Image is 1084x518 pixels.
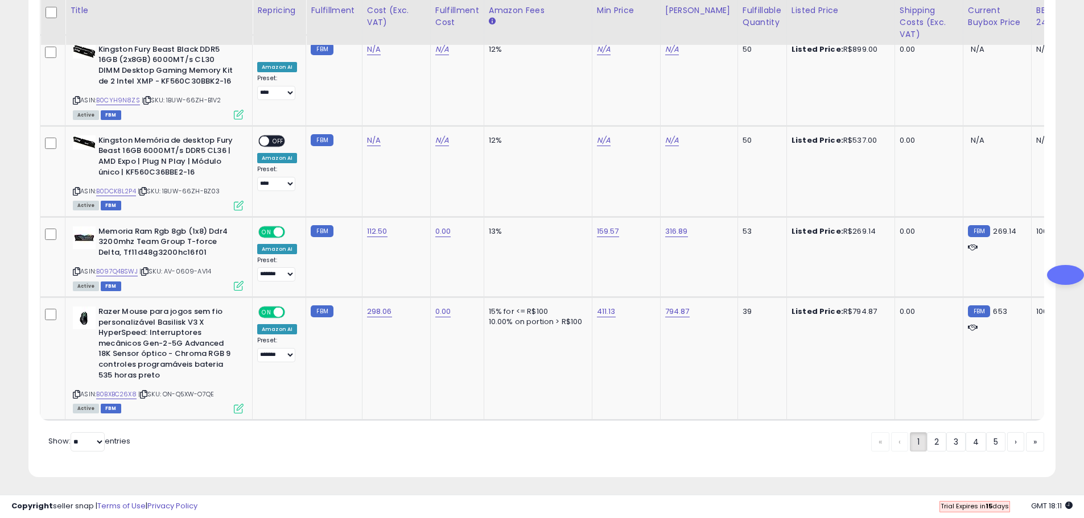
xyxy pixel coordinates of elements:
div: 0.00 [900,226,954,237]
div: seller snap | | [11,501,197,512]
a: 3 [946,432,966,451]
div: ASIN: [73,226,244,289]
a: 5 [986,432,1005,451]
div: Title [70,5,248,16]
small: FBM [968,225,990,237]
b: Razer Mouse para jogos sem fio personalizável Basilisk V3 X HyperSpeed: Interruptores mecânicos G... [98,306,237,383]
div: ASIN: [73,135,244,209]
b: Listed Price: [792,135,843,146]
div: Amazon AI [257,62,297,72]
small: FBM [311,134,333,146]
img: 41MVhcO34cL._SL40_.jpg [73,226,96,249]
div: Fulfillment Cost [435,5,479,28]
div: 15% for <= R$100 [489,306,583,317]
div: ASIN: [73,306,244,412]
b: Memoria Ram Rgb 8gb (1x8) Ddr4 3200mhz Team Group T-force Delta, Tf11d48g3200hc16f01 [98,226,237,261]
div: Amazon AI [257,153,297,163]
div: Amazon Fees [489,5,587,16]
span: N/A [971,135,984,146]
b: Listed Price: [792,44,843,55]
a: N/A [665,135,679,146]
span: All listings currently available for purchase on Amazon [73,281,99,291]
span: Trial Expires in days [941,502,1009,511]
span: OFF [283,308,302,317]
div: 100% [1036,306,1074,317]
b: 15 [986,502,992,511]
small: FBM [311,225,333,237]
b: Listed Price: [792,306,843,317]
a: N/A [597,44,611,55]
div: Fulfillment [311,5,357,16]
small: FBM [311,305,333,317]
div: Preset: [257,256,297,282]
div: Min Price [597,5,656,16]
span: FBM [101,110,121,120]
img: 415kUsl0MoL._SL40_.jpg [73,44,96,59]
div: 50 [743,135,778,146]
span: » [1033,436,1037,447]
strong: Copyright [11,500,53,511]
span: ON [259,227,274,237]
a: N/A [435,44,449,55]
a: B097Q4BSWJ [96,267,138,276]
a: N/A [367,44,381,55]
div: N/A [1036,135,1074,146]
div: Preset: [257,337,297,362]
a: 159.57 [597,226,619,237]
div: 50 [743,44,778,55]
span: FBM [101,201,121,210]
span: 269.14 [993,226,1016,237]
a: 316.89 [665,226,688,237]
div: Repricing [257,5,301,16]
small: FBM [311,43,333,55]
a: 0.00 [435,306,451,317]
span: | SKU: AV-0609-AV14 [139,267,211,276]
span: › [1015,436,1017,447]
span: | SKU: ON-Q5XW-O7QE [138,389,214,399]
b: Kingston Memória de desktop Fury Beast 16GB 6000MT/s DDR5 CL36 | AMD Expo | Plug N Play | Módulo ... [98,135,237,180]
div: Preset: [257,74,297,100]
b: Listed Price: [792,226,843,237]
span: OFF [283,227,302,237]
a: N/A [597,135,611,146]
span: FBM [101,281,121,291]
div: 12% [489,135,583,146]
div: ASIN: [73,44,244,118]
span: N/A [971,44,984,55]
div: BB Share 24h. [1036,5,1078,28]
span: | SKU: 1BUW-66ZH-BZ03 [138,187,220,196]
a: B0CYH9N8ZS [96,96,140,105]
div: 0.00 [900,135,954,146]
img: 21YIhb1Zn5L._SL40_.jpg [73,306,96,329]
div: Listed Price [792,5,890,16]
span: All listings currently available for purchase on Amazon [73,404,99,413]
a: 2 [927,432,946,451]
div: 100% [1036,226,1074,237]
a: 1 [910,432,927,451]
div: [PERSON_NAME] [665,5,733,16]
small: Amazon Fees. [489,16,496,27]
a: 411.13 [597,306,616,317]
a: 794.87 [665,306,690,317]
span: 2025-10-7 18:11 GMT [1031,500,1073,511]
a: 4 [966,432,986,451]
div: Amazon AI [257,244,297,254]
div: R$269.14 [792,226,886,237]
div: Current Buybox Price [968,5,1027,28]
a: B0BXBC26X8 [96,389,137,399]
a: N/A [367,135,381,146]
a: N/A [435,135,449,146]
span: ON [259,308,274,317]
span: All listings currently available for purchase on Amazon [73,110,99,120]
div: R$537.00 [792,135,886,146]
img: 31UWHrJgKoL._SL40_.jpg [73,135,96,150]
div: Amazon AI [257,324,297,334]
span: OFF [269,136,287,146]
div: N/A [1036,44,1074,55]
div: 10.00% on portion > R$100 [489,317,583,327]
a: Privacy Policy [147,500,197,511]
div: 13% [489,226,583,237]
div: 12% [489,44,583,55]
a: 0.00 [435,226,451,237]
div: R$794.87 [792,306,886,317]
